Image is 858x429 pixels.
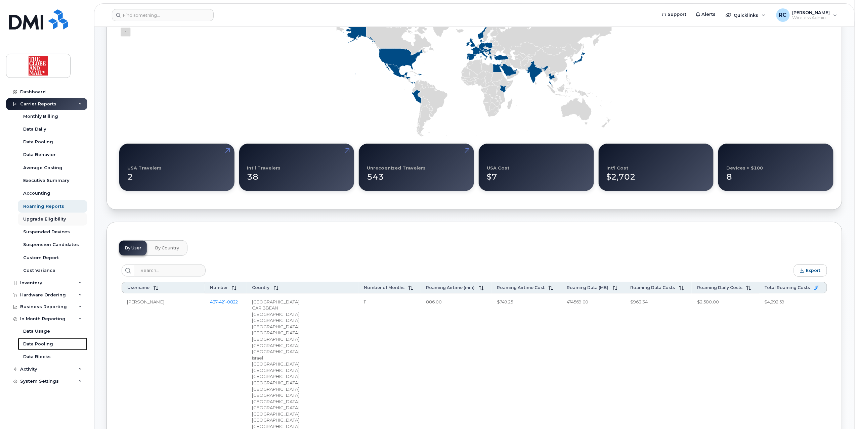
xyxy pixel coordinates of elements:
[337,2,612,137] g: Series
[792,10,830,15] span: [PERSON_NAME]
[367,165,426,171] div: Unrecognized Travelers
[252,392,353,398] div: [GEOGRAPHIC_DATA]
[247,165,346,183] div: 38
[497,285,545,290] span: Roaming Airtime Cost
[631,285,675,290] span: Roaming Data Costs
[607,165,629,171] div: Int'l Cost
[252,324,353,330] div: [GEOGRAPHIC_DATA]
[252,336,353,342] div: [GEOGRAPHIC_DATA]
[252,417,353,423] div: [GEOGRAPHIC_DATA]
[726,165,763,171] div: Devices > $100
[697,285,742,290] span: Roaming Daily Costs
[794,265,827,277] button: Export
[252,398,353,405] div: [GEOGRAPHIC_DATA]
[252,311,353,318] div: [GEOGRAPHIC_DATA]
[668,11,687,18] span: Support
[210,299,238,304] span: 437
[426,285,475,290] span: Roaming Airtime (min)
[691,8,721,21] a: Alerts
[252,348,353,355] div: [GEOGRAPHIC_DATA]
[252,355,353,361] div: Israel
[252,330,353,336] div: [GEOGRAPHIC_DATA]
[657,8,691,21] a: Support
[210,285,228,290] span: Number
[155,245,179,251] span: By Country
[127,165,226,183] div: 2
[487,165,586,183] div: $7
[567,285,609,290] span: Roaming Data (MB)
[247,165,281,171] div: Int’l Travelers
[252,285,270,290] span: Country
[252,361,353,367] div: [GEOGRAPHIC_DATA]
[112,9,214,21] input: Find something...
[772,8,842,22] div: Richard Chan
[487,165,509,171] div: USA Cost
[252,404,353,411] div: [GEOGRAPHIC_DATA]
[252,305,353,311] div: CARIBBEAN
[252,411,353,417] div: [GEOGRAPHIC_DATA]
[252,299,353,305] div: [GEOGRAPHIC_DATA]
[779,11,787,19] span: RC
[121,28,131,37] g: Press ENTER to zoom in
[726,165,825,183] div: 8
[806,268,821,273] span: Export
[792,15,830,20] span: Wireless Admin
[210,299,238,304] a: 4374210822
[734,12,759,18] span: Quicklinks
[134,265,206,277] input: Search...
[127,285,149,290] span: Username
[217,299,225,304] span: 421
[252,367,353,374] div: [GEOGRAPHIC_DATA]
[252,373,353,380] div: [GEOGRAPHIC_DATA]
[252,380,353,386] div: [GEOGRAPHIC_DATA]
[252,342,353,349] div: [GEOGRAPHIC_DATA]
[721,8,770,22] div: Quicklinks
[127,299,164,304] span: [PERSON_NAME]
[127,165,162,171] div: USA Travelers
[765,285,810,290] span: Total Roaming Costs
[367,165,466,183] div: 543
[225,299,238,304] span: 0822
[607,165,706,183] div: $2,702
[364,285,404,290] span: Number of Months
[252,317,353,324] div: [GEOGRAPHIC_DATA]
[252,386,353,392] div: [GEOGRAPHIC_DATA]
[702,11,716,18] span: Alerts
